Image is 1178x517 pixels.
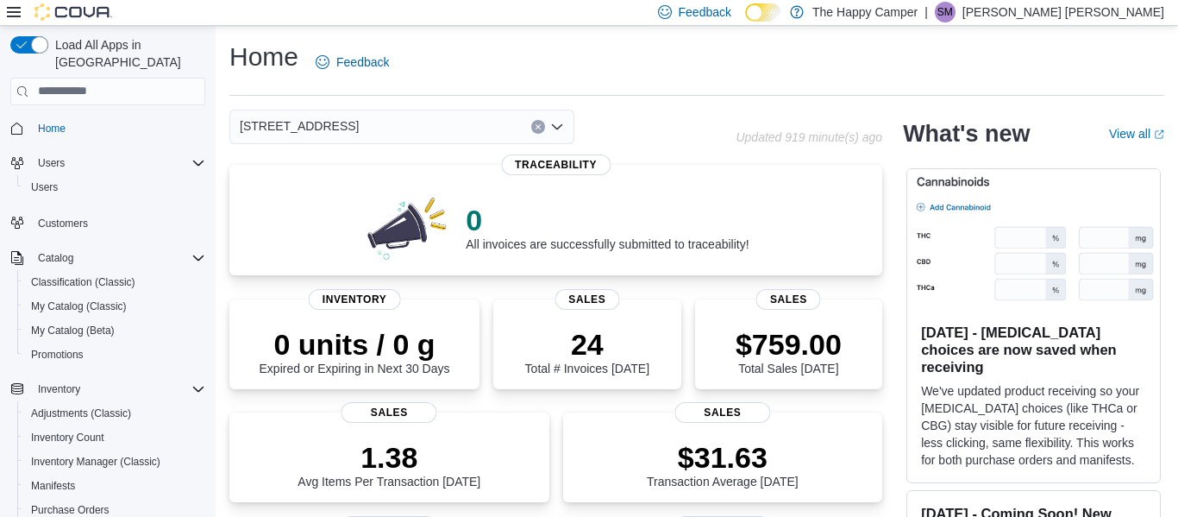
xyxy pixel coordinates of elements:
[921,324,1146,375] h3: [DATE] - [MEDICAL_DATA] choices are now saved when receiving
[24,296,205,317] span: My Catalog (Classic)
[341,402,437,423] span: Sales
[48,36,205,71] span: Load All Apps in [GEOGRAPHIC_DATA]
[24,427,205,448] span: Inventory Count
[736,130,882,144] p: Updated 919 minute(s) ago
[38,217,88,230] span: Customers
[17,474,212,498] button: Manifests
[17,294,212,318] button: My Catalog (Classic)
[229,40,298,74] h1: Home
[3,116,212,141] button: Home
[24,177,65,198] a: Users
[31,153,72,173] button: Users
[24,272,142,293] a: Classification (Classic)
[466,203,749,251] div: All invoices are successfully submitted to traceability!
[24,272,205,293] span: Classification (Classic)
[24,451,167,472] a: Inventory Manager (Classic)
[31,379,205,400] span: Inventory
[309,289,401,310] span: Inventory
[260,327,450,375] div: Expired or Expiring in Next 30 Days
[24,476,82,496] a: Manifests
[921,382,1146,469] p: We've updated product receiving so your [MEDICAL_DATA] choices (like THCa or CBG) stay visible fo...
[31,348,84,362] span: Promotions
[550,120,564,134] button: Open list of options
[745,3,781,22] input: Dark Mode
[31,248,205,268] span: Catalog
[679,3,731,21] span: Feedback
[260,327,450,362] p: 0 units / 0 g
[3,151,212,175] button: Users
[647,440,799,475] p: $31.63
[555,289,619,310] span: Sales
[674,402,770,423] span: Sales
[38,156,65,170] span: Users
[38,382,80,396] span: Inventory
[903,120,1030,148] h2: What's new
[17,343,212,367] button: Promotions
[24,403,205,424] span: Adjustments (Classic)
[31,431,104,444] span: Inventory Count
[17,318,212,343] button: My Catalog (Beta)
[24,427,111,448] a: Inventory Count
[937,2,953,22] span: SM
[31,455,160,469] span: Inventory Manager (Classic)
[309,45,396,79] a: Feedback
[31,153,205,173] span: Users
[240,116,359,136] span: [STREET_ADDRESS]
[24,296,134,317] a: My Catalog (Classic)
[31,213,95,234] a: Customers
[1109,127,1164,141] a: View allExternal link
[525,327,649,362] p: 24
[17,426,212,450] button: Inventory Count
[298,440,480,489] div: Avg Items Per Transaction [DATE]
[31,275,135,289] span: Classification (Classic)
[31,479,75,493] span: Manifests
[24,476,205,496] span: Manifests
[31,324,115,337] span: My Catalog (Beta)
[31,248,80,268] button: Catalog
[38,122,66,136] span: Home
[24,451,205,472] span: Inventory Manager (Classic)
[17,401,212,426] button: Adjustments (Classic)
[24,403,138,424] a: Adjustments (Classic)
[736,327,842,375] div: Total Sales [DATE]
[24,344,205,365] span: Promotions
[3,246,212,270] button: Catalog
[3,377,212,401] button: Inventory
[647,440,799,489] div: Transaction Average [DATE]
[31,180,58,194] span: Users
[24,344,91,365] a: Promotions
[363,192,453,262] img: 0
[924,2,928,22] p: |
[525,327,649,375] div: Total # Invoices [DATE]
[31,503,110,517] span: Purchase Orders
[24,320,205,341] span: My Catalog (Beta)
[1154,129,1164,140] svg: External link
[501,154,611,175] span: Traceability
[298,440,480,475] p: 1.38
[38,251,73,265] span: Catalog
[756,289,821,310] span: Sales
[962,2,1164,22] p: [PERSON_NAME] [PERSON_NAME]
[17,270,212,294] button: Classification (Classic)
[24,320,122,341] a: My Catalog (Beta)
[31,379,87,400] button: Inventory
[3,210,212,235] button: Customers
[17,450,212,474] button: Inventory Manager (Classic)
[31,299,127,313] span: My Catalog (Classic)
[736,327,842,362] p: $759.00
[31,118,72,139] a: Home
[466,203,749,237] p: 0
[935,2,956,22] div: Sutton Mayes
[17,175,212,199] button: Users
[812,2,918,22] p: The Happy Camper
[336,54,389,71] span: Feedback
[31,211,205,233] span: Customers
[31,407,131,420] span: Adjustments (Classic)
[531,120,545,134] button: Clear input
[31,117,205,139] span: Home
[34,3,112,21] img: Cova
[24,177,205,198] span: Users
